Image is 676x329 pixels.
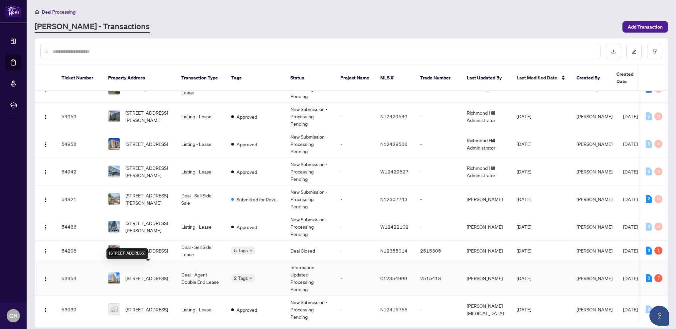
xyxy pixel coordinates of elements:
[623,141,638,147] span: [DATE]
[335,103,375,130] td: -
[646,195,652,203] div: 2
[623,168,638,174] span: [DATE]
[517,306,531,312] span: [DATE]
[9,311,18,320] span: CH
[176,213,226,241] td: Listing - Lease
[56,103,103,130] td: 54959
[654,112,662,120] div: 0
[237,306,257,313] span: Approved
[646,247,652,255] div: 3
[43,307,48,313] img: Logo
[415,158,461,185] td: -
[43,249,48,254] img: Logo
[125,219,171,234] span: [STREET_ADDRESS][PERSON_NAME]
[415,65,461,91] th: Trade Number
[654,223,662,231] div: 0
[237,196,280,203] span: Submitted for Review
[40,166,51,177] button: Logo
[125,109,171,124] span: [STREET_ADDRESS][PERSON_NAME]
[234,274,248,282] span: 2 Tags
[108,304,120,315] img: thumbnail-img
[176,103,226,130] td: Listing - Lease
[380,306,408,312] span: N12415756
[56,241,103,261] td: 54208
[577,168,612,174] span: [PERSON_NAME]
[380,275,407,281] span: C12354999
[125,140,168,148] span: [STREET_ADDRESS]
[461,241,511,261] td: [PERSON_NAME]
[285,296,335,323] td: New Submission - Processing Pending
[461,261,511,296] td: [PERSON_NAME]
[415,185,461,213] td: -
[375,65,415,91] th: MLS #
[176,185,226,213] td: Deal - Sell Side Sale
[108,273,120,284] img: thumbnail-img
[108,138,120,150] img: thumbnail-img
[335,241,375,261] td: -
[237,223,257,231] span: Approved
[125,164,171,179] span: [STREET_ADDRESS][PERSON_NAME]
[237,168,257,175] span: Approved
[108,245,120,256] img: thumbnail-img
[611,49,616,54] span: download
[108,111,120,122] img: thumbnail-img
[125,247,168,254] span: [STREET_ADDRESS]
[125,274,168,282] span: [STREET_ADDRESS]
[380,196,408,202] span: N12307743
[511,65,571,91] th: Last Modified Date
[226,65,285,91] th: Tags
[654,195,662,203] div: 0
[106,248,148,259] div: [STREET_ADDRESS]
[5,5,21,17] img: logo
[40,111,51,122] button: Logo
[571,65,611,91] th: Created By
[654,140,662,148] div: 0
[234,247,248,254] span: 5 Tags
[623,113,638,119] span: [DATE]
[577,113,612,119] span: [PERSON_NAME]
[125,192,171,206] span: [STREET_ADDRESS][PERSON_NAME]
[654,274,662,282] div: 7
[335,185,375,213] td: -
[652,49,657,54] span: filter
[103,65,176,91] th: Property Address
[628,22,663,32] span: Add Transaction
[517,248,531,254] span: [DATE]
[56,158,103,185] td: 54942
[517,224,531,230] span: [DATE]
[108,221,120,232] img: thumbnail-img
[285,261,335,296] td: Information Updated - Processing Pending
[654,305,662,313] div: 0
[285,130,335,158] td: New Submission - Processing Pending
[616,70,644,85] span: Created Date
[623,248,638,254] span: [DATE]
[649,306,669,326] button: Open asap
[517,275,531,281] span: [DATE]
[415,241,461,261] td: 2515305
[176,130,226,158] td: Listing - Lease
[249,276,253,280] span: down
[56,296,103,323] td: 53939
[577,275,612,281] span: [PERSON_NAME]
[125,306,168,313] span: [STREET_ADDRESS]
[626,44,642,59] button: edit
[461,103,511,130] td: Richmond Hill Administrator
[632,49,636,54] span: edit
[461,296,511,323] td: [PERSON_NAME][MEDICAL_DATA]
[380,224,409,230] span: W12422102
[43,114,48,120] img: Logo
[654,167,662,175] div: 0
[517,196,531,202] span: [DATE]
[56,185,103,213] td: 54921
[380,113,408,119] span: N12429549
[56,65,103,91] th: Ticket Number
[43,225,48,230] img: Logo
[285,65,335,91] th: Status
[335,158,375,185] td: -
[623,196,638,202] span: [DATE]
[335,213,375,241] td: -
[237,141,257,148] span: Approved
[461,185,511,213] td: [PERSON_NAME]
[176,261,226,296] td: Deal - Agent Double End Lease
[56,261,103,296] td: 53959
